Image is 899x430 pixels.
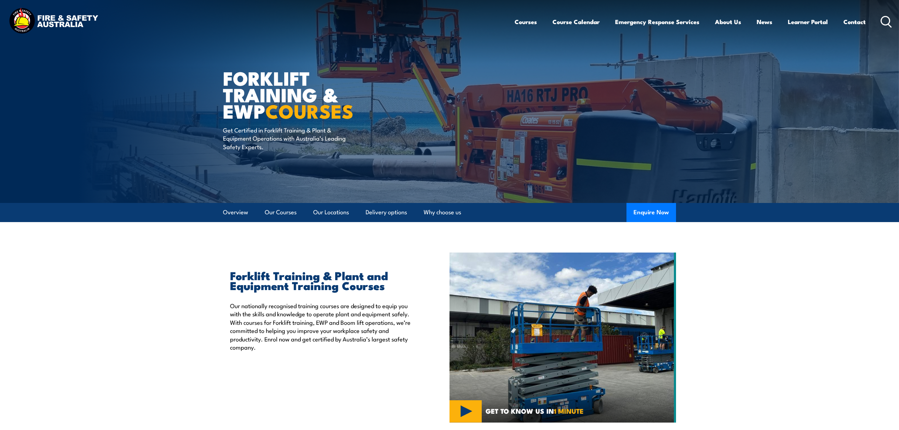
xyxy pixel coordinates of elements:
a: Overview [223,203,248,222]
a: Our Courses [265,203,297,222]
img: Verification of Competency (VOC) for Elevating Work Platform (EWP) Under 11m [450,253,676,423]
a: Our Locations [313,203,349,222]
a: Course Calendar [552,12,600,31]
p: Get Certified in Forklift Training & Plant & Equipment Operations with Australia’s Leading Safety... [223,126,352,151]
a: Courses [515,12,537,31]
a: Why choose us [424,203,461,222]
p: Our nationally recognised training courses are designed to equip you with the skills and knowledg... [230,301,417,351]
button: Enquire Now [626,203,676,222]
a: Learner Portal [788,12,828,31]
strong: COURSES [265,96,354,125]
span: GET TO KNOW US IN [486,408,584,414]
h2: Forklift Training & Plant and Equipment Training Courses [230,270,417,290]
a: Emergency Response Services [615,12,699,31]
a: Contact [843,12,866,31]
a: News [757,12,772,31]
a: About Us [715,12,741,31]
a: Delivery options [366,203,407,222]
strong: 1 MINUTE [554,406,584,416]
h1: Forklift Training & EWP [223,69,398,119]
